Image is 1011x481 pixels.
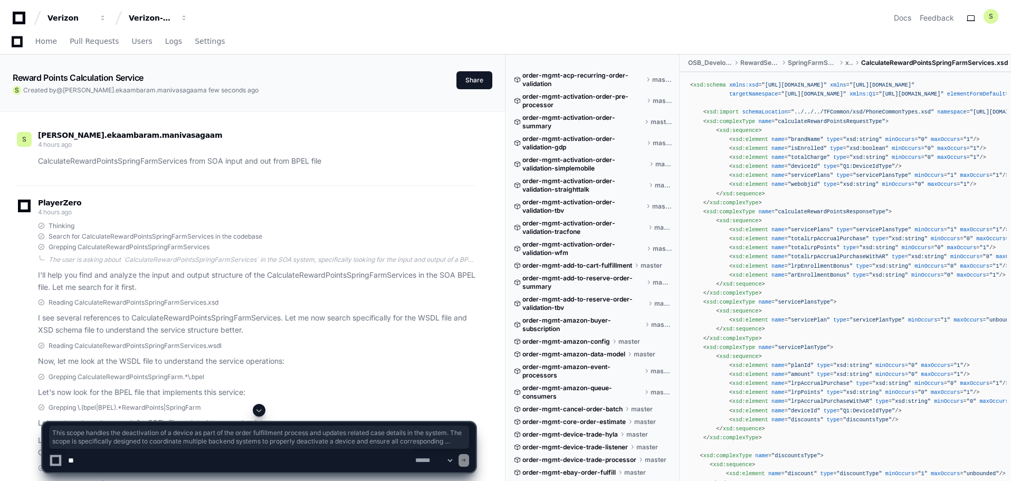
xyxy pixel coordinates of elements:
[957,272,986,278] span: maxOccurs
[947,263,957,269] span: "0"
[924,154,934,161] span: "0"
[775,209,889,215] span: "calculateRewardPointsResponseType"
[964,136,973,143] span: "1"
[788,235,869,242] span: "totalLrpAccrualPurchase"
[788,380,853,386] span: "lrpAccrualPurchase"
[850,82,914,88] span: "[URL][DOMAIN_NAME]"
[716,308,761,314] span: < >
[729,244,996,251] span: < = = = = />
[875,362,904,369] span: minOccurs
[719,353,758,360] span: xsd:sequence
[788,227,833,233] span: "servicePlans"
[758,344,771,351] span: name
[653,139,672,147] span: master
[771,154,785,161] span: name
[872,235,885,242] span: type
[960,227,989,233] span: maxOccurs
[964,389,973,395] span: "1"
[35,38,57,44] span: Home
[651,367,672,375] span: master
[729,371,970,378] span: < = = = = />
[931,389,960,395] span: maxOccurs
[850,91,875,97] span: xmlns:Q1
[15,86,19,95] h1: S
[977,446,1006,475] iframe: Open customer support
[941,317,950,323] span: "1"
[892,253,905,260] span: type
[732,154,768,161] span: xsd:element
[911,272,940,278] span: minOccurs
[522,219,646,236] span: order-mgmt-activation-order-validation-tracfone
[652,202,672,211] span: master
[934,244,943,251] span: "0"
[49,298,218,307] span: Reading CalculateRewardPointsSpringFarmServices.xsd
[652,76,672,84] span: master
[38,208,72,216] span: 4 hours ago
[960,172,989,178] span: maxOccurs
[729,263,1009,269] span: < = = = = />
[788,362,814,369] span: "planId"
[970,145,979,152] span: "1"
[732,145,768,152] span: xsd:element
[836,227,850,233] span: type
[833,362,872,369] span: "xsd:string"
[693,82,726,88] span: xsd:schema
[953,362,963,369] span: "1"
[522,240,644,257] span: order-mgmt-activation-order-validation-wfm
[920,13,954,23] button: Feedback
[845,59,853,67] span: xsd
[723,191,762,197] span: xsd:sequence
[840,181,879,187] span: "xsd:string"
[719,127,758,134] span: xsd:sequence
[947,172,957,178] span: "1"
[788,263,853,269] span: "lrpEnrollmentBonus"
[38,155,475,167] p: CalculateRewardPointsSpringFarmServices from SOA input and out from BPEL file
[716,353,761,360] span: < >
[522,177,646,194] span: order-mgmt-activation-order-validation-straighttalk
[703,299,837,305] span: < = >
[993,227,1002,233] span: "1"
[732,389,768,395] span: xsd:element
[921,371,950,378] span: maxOccurs
[522,274,644,291] span: order-mgmt-add-to-reserve-order-summary
[758,209,771,215] span: name
[716,218,761,224] span: < >
[742,109,788,115] span: schemaLocation
[758,299,771,305] span: name
[49,232,262,241] span: Search for CalculateRewardPointsSpringFarmServices in the codebase
[872,263,911,269] span: "xsd:string"
[914,380,943,386] span: minOccurs
[522,261,632,270] span: order-mgmt-add-to-cart-fulfillment
[729,82,758,88] span: xmlns:xsd
[688,59,732,67] span: OSB_Development
[651,118,672,126] span: master
[788,145,827,152] span: "isEnrolled"
[132,38,152,44] span: Users
[522,92,644,109] span: order-mgmt-activation-order-pre-processor
[716,127,761,134] span: < >
[732,263,768,269] span: xsd:element
[960,380,989,386] span: maxOccurs
[703,118,889,125] span: < = >
[522,114,642,130] span: order-mgmt-activation-order-summary
[522,350,625,359] span: order-mgmt-amazon-data-model
[70,38,119,44] span: Pull Requests
[49,222,74,230] span: Thinking
[654,223,672,232] span: master
[843,389,882,395] span: "xsd:string"
[921,362,950,369] span: maxOccurs
[892,145,921,152] span: minOccurs
[729,227,1009,233] span: < = = = = />
[853,172,911,178] span: "servicePlansType"
[993,172,1002,178] span: "1"
[758,118,771,125] span: name
[771,263,785,269] span: name
[788,172,833,178] span: "servicePlans"
[710,200,758,206] span: xsd:complexType
[833,317,846,323] span: type
[984,9,998,24] button: S
[732,317,768,323] span: xsd:element
[894,13,911,23] a: Docs
[13,72,144,83] app-text-character-animate: Reward Points Calculation Service
[788,59,837,67] span: SpringFarmServices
